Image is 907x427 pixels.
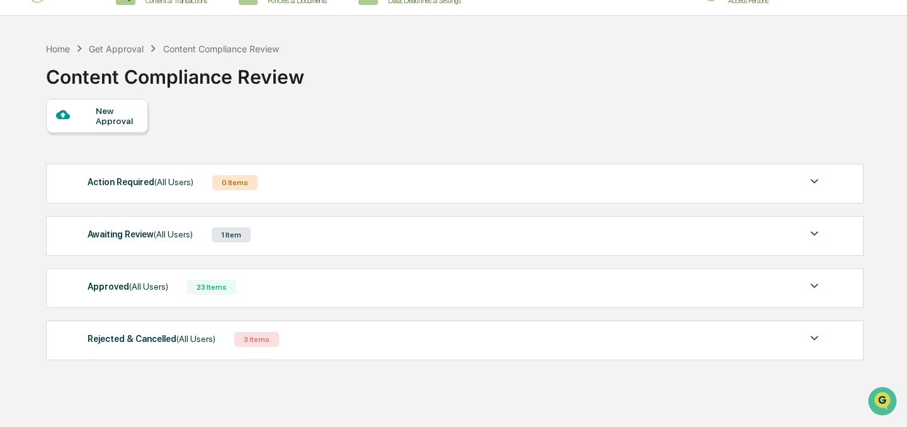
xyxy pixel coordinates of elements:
[867,385,901,419] iframe: Open customer support
[154,177,193,187] span: (All Users)
[8,154,86,176] a: 🖐️Preclearance
[807,174,822,189] img: caret
[163,43,279,54] div: Content Compliance Review
[13,96,35,119] img: 1746055101610-c473b297-6a78-478c-a979-82029cc54cd1
[43,96,207,109] div: Start new chat
[91,160,101,170] div: 🗄️
[212,227,251,242] div: 1 Item
[88,331,215,347] div: Rejected & Cancelled
[154,229,193,239] span: (All Users)
[88,226,193,242] div: Awaiting Review
[25,159,81,171] span: Preclearance
[25,183,79,195] span: Data Lookup
[187,280,236,295] div: 23 Items
[212,175,258,190] div: 0 Items
[214,100,229,115] button: Start new chat
[86,154,161,176] a: 🗄️Attestations
[125,214,152,223] span: Pylon
[13,160,23,170] div: 🖐️
[807,226,822,241] img: caret
[234,332,279,347] div: 3 Items
[89,213,152,223] a: Powered byPylon
[89,43,144,54] div: Get Approval
[129,282,168,292] span: (All Users)
[807,278,822,293] img: caret
[13,26,229,47] p: How can we help?
[43,109,164,119] div: We're offline, we'll be back soon
[176,334,215,344] span: (All Users)
[13,184,23,194] div: 🔎
[104,159,156,171] span: Attestations
[8,178,84,200] a: 🔎Data Lookup
[46,55,304,88] div: Content Compliance Review
[96,106,138,126] div: New Approval
[807,331,822,346] img: caret
[88,278,168,295] div: Approved
[88,174,193,190] div: Action Required
[46,43,70,54] div: Home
